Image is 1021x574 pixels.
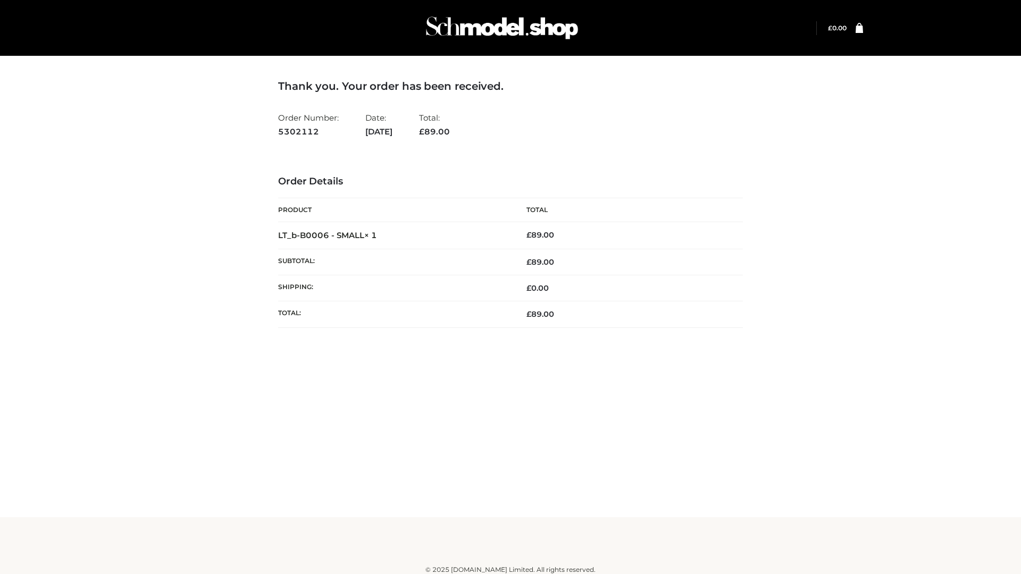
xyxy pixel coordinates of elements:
strong: × 1 [364,230,377,240]
th: Total [510,198,743,222]
span: £ [828,24,832,32]
bdi: 0.00 [828,24,847,32]
span: £ [526,257,531,267]
bdi: 89.00 [526,230,554,240]
strong: 5302112 [278,125,339,139]
th: Subtotal: [278,249,510,275]
span: £ [419,126,424,137]
strong: LT_b-B0006 - SMALL [278,230,377,240]
th: Product [278,198,510,222]
span: £ [526,309,531,319]
li: Order Number: [278,108,339,141]
li: Date: [365,108,392,141]
span: £ [526,283,531,293]
img: Schmodel Admin 964 [422,7,582,49]
h3: Thank you. Your order has been received. [278,80,743,92]
th: Shipping: [278,275,510,301]
a: £0.00 [828,24,847,32]
h3: Order Details [278,176,743,188]
th: Total: [278,301,510,327]
bdi: 0.00 [526,283,549,293]
li: Total: [419,108,450,141]
span: 89.00 [526,257,554,267]
strong: [DATE] [365,125,392,139]
span: 89.00 [526,309,554,319]
span: 89.00 [419,126,450,137]
span: £ [526,230,531,240]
